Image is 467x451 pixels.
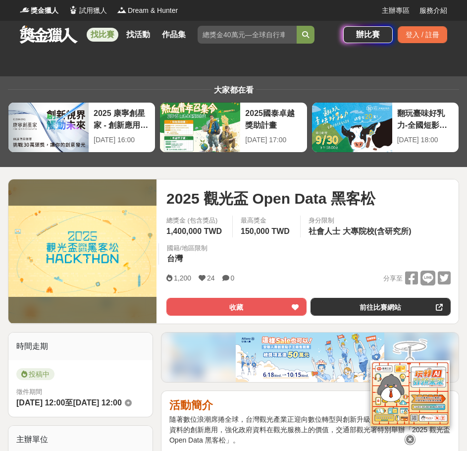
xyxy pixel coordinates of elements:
[236,333,384,382] img: 386af5bf-fbe2-4d43-ae68-517df2b56ae5.png
[94,108,150,130] div: 2025 康寧創星家 - 創新應用競賽
[166,298,307,316] button: 收藏
[8,333,153,360] div: 時間走期
[169,399,213,411] strong: 活動簡介
[383,271,403,286] span: 分享至
[382,5,410,16] a: 主辦專區
[169,414,451,446] p: 隨著數位浪潮席捲全球，台灣觀光產業正迎向數位轉型與創新升級的關鍵時刻，為推動開放資料的創新應用，強化政府資料在觀光服務上的價值，交通部觀光署特別舉辦「2025 觀光盃 Open Data 黑客松」。
[167,243,208,253] div: 國籍/地區限制
[398,26,447,43] div: 登入 / 註冊
[94,135,150,145] div: [DATE] 16:00
[370,360,450,426] img: d2146d9a-e6f6-4337-9592-8cefde37ba6b.png
[117,5,127,15] img: Logo
[309,216,414,225] div: 身分限制
[245,135,302,145] div: [DATE] 17:00
[397,108,454,130] div: 翻玩臺味好乳力-全國短影音創意大募集
[166,227,222,235] span: 1,400,000 TWD
[174,274,191,282] span: 1,200
[419,5,447,16] a: 服務介紹
[167,254,183,263] span: 台灣
[8,102,156,153] a: 2025 康寧創星家 - 創新應用競賽[DATE] 16:00
[245,108,302,130] div: 2025國泰卓越獎助計畫
[20,5,58,16] a: Logo獎金獵人
[309,227,340,235] span: 社會人士
[311,102,459,153] a: 翻玩臺味好乳力-全國短影音創意大募集[DATE] 18:00
[128,5,178,16] span: Dream & Hunter
[16,398,65,407] span: [DATE] 12:00
[79,5,107,16] span: 試用獵人
[207,274,215,282] span: 24
[211,86,256,94] span: 大家都在看
[241,216,292,225] span: 最高獎金
[241,227,290,235] span: 150,000 TWD
[159,102,307,153] a: 2025國泰卓越獎助計畫[DATE] 17:00
[31,5,58,16] span: 獎金獵人
[198,26,297,44] input: 總獎金40萬元—全球自行車設計比賽
[20,5,30,15] img: Logo
[68,5,107,16] a: Logo試用獵人
[117,5,178,16] a: LogoDream & Hunter
[166,216,224,225] span: 總獎金 (包含獎品)
[397,135,454,145] div: [DATE] 18:00
[16,368,54,380] span: 投稿中
[16,388,42,395] span: 徵件期間
[158,28,190,42] a: 作品集
[8,206,156,297] img: Cover Image
[231,274,235,282] span: 0
[65,398,73,407] span: 至
[68,5,78,15] img: Logo
[122,28,154,42] a: 找活動
[73,398,121,407] span: [DATE] 12:00
[343,26,393,43] a: 辦比賽
[166,187,375,210] span: 2025 觀光盃 Open Data 黑客松
[311,298,451,316] a: 前往比賽網站
[87,28,118,42] a: 找比賽
[343,227,412,235] span: 大專院校(含研究所)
